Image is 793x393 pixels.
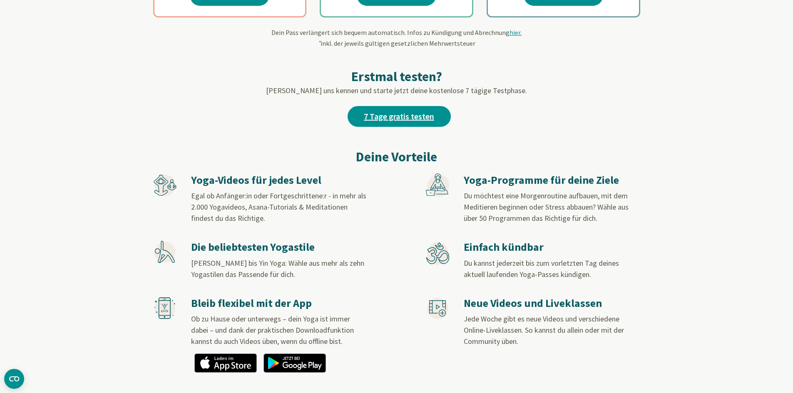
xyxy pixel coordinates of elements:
[191,173,367,187] h3: Yoga-Videos für jedes Level
[464,173,639,187] h3: Yoga-Programme für deine Ziele
[191,297,367,310] h3: Bleib flexibel mit der App
[194,353,257,373] img: app_appstore_de.png
[191,240,367,254] h3: Die beliebtesten Yogastile
[464,314,624,346] span: Jede Woche gibt es neue Videos und verschiedene Online-Liveklassen. So kannst du allein oder mit ...
[191,258,364,279] span: [PERSON_NAME] bis Yin Yoga: Wähle aus mehr als zehn Yogastilen das Passende für dich.
[464,191,629,223] span: Du möchtest eine Morgenroutine aufbauen, mit dem Meditieren beginnen oder Stress abbauen? Wähle a...
[264,353,326,373] img: app_googleplay_de.png
[153,85,640,96] p: [PERSON_NAME] uns kennen und starte jetzt deine kostenlose 7 tägige Testphase.
[464,240,639,254] h3: Einfach kündbar
[153,147,640,167] h2: Deine Vorteile
[348,106,451,127] a: 7 Tage gratis testen
[153,68,640,85] h2: Erstmal testen?
[191,314,354,346] span: Ob zu Hause oder unterwegs – dein Yoga ist immer dabei – und dank der praktischen Downloadfunktio...
[464,258,619,279] span: Du kannst jederzeit bis zum vorletzten Tag deines aktuell laufenden Yoga-Passes kündigen.
[318,39,475,47] span: inkl. der jeweils gültigen gesetzlichen Mehrwertsteuer
[4,369,24,389] button: CMP-Widget öffnen
[464,297,639,310] h3: Neue Videos und Liveklassen
[153,27,640,48] div: Dein Pass verlängert sich bequem automatisch. Infos zu Kündigung und Abrechnung
[191,191,366,223] span: Egal ob Anfänger:in oder Fortgeschrittene:r - in mehr als 2.000 Yogavideos, Asana-Tutorials & Med...
[510,28,522,37] span: hier.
